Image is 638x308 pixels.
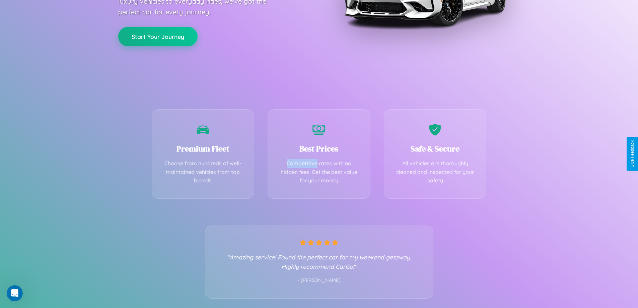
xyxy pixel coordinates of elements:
p: All vehicles are thoroughly cleaned and inspected for your safety [394,159,476,185]
h3: Safe & Secure [394,143,476,154]
p: Choose from hundreds of well-maintained vehicles from top brands [162,159,244,185]
p: "Amazing service! Found the perfect car for my weekend getaway. Highly recommend CarGo!" [219,252,420,271]
p: Competitive rates with no hidden fees. Get the best value for your money [278,159,360,185]
h3: Premium Fleet [162,143,244,154]
button: Start Your Journey [118,27,198,46]
h3: Best Prices [278,143,360,154]
div: Give Feedback [630,140,635,168]
iframe: Intercom live chat [7,285,23,301]
p: - [PERSON_NAME] [219,276,420,285]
